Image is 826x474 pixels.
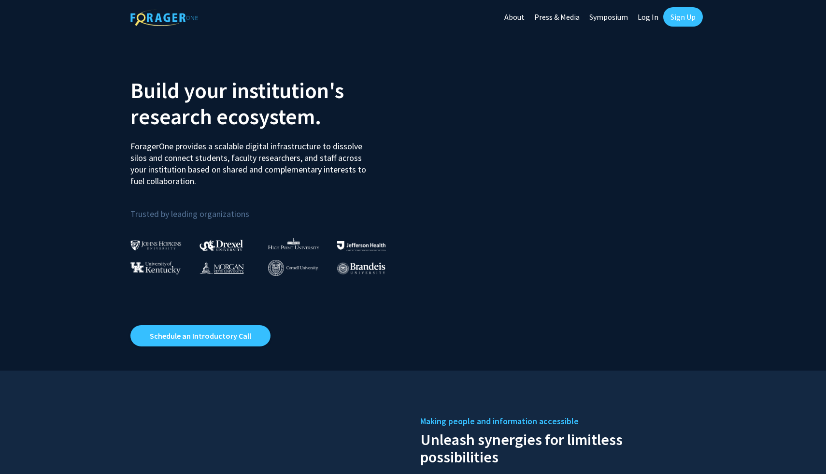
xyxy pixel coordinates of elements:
[268,260,318,276] img: Cornell University
[130,77,406,129] h2: Build your institution's research ecosystem.
[663,7,703,27] a: Sign Up
[268,238,319,249] img: High Point University
[130,133,373,187] p: ForagerOne provides a scalable digital infrastructure to dissolve silos and connect students, fac...
[420,414,696,429] h5: Making people and information accessible
[130,240,182,250] img: Johns Hopkins University
[337,241,385,250] img: Thomas Jefferson University
[130,261,181,274] img: University of Kentucky
[130,9,198,26] img: ForagerOne Logo
[199,261,244,274] img: Morgan State University
[337,262,385,274] img: Brandeis University
[199,240,243,251] img: Drexel University
[420,429,696,466] h2: Unleash synergies for limitless possibilities
[130,195,406,221] p: Trusted by leading organizations
[130,325,271,346] a: Opens in a new tab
